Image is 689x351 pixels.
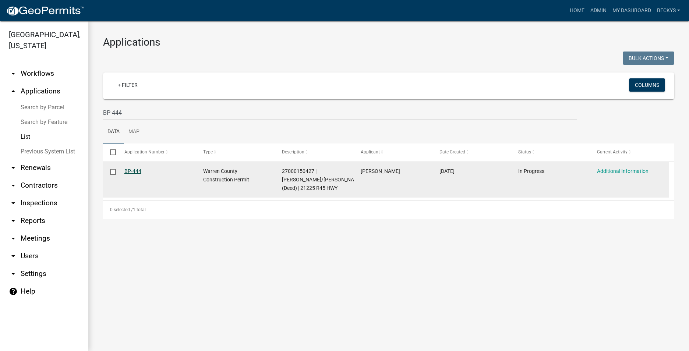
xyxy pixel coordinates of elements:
[117,143,196,161] datatable-header-cell: Application Number
[597,149,628,155] span: Current Activity
[439,149,465,155] span: Date Created
[9,287,18,296] i: help
[9,234,18,243] i: arrow_drop_down
[361,168,400,174] span: Christopher Cody Henry
[203,149,213,155] span: Type
[282,168,363,191] span: 27000150427 | HENRY, CHRISTOPHER C/NICOLE (Deed) | 21225 R45 HWY
[9,87,18,96] i: arrow_drop_up
[609,4,654,18] a: My Dashboard
[9,252,18,260] i: arrow_drop_down
[203,168,249,182] span: Warren County Construction Permit
[629,78,665,92] button: Columns
[518,149,531,155] span: Status
[432,143,511,161] datatable-header-cell: Date Created
[110,207,133,212] span: 0 selected /
[103,201,674,219] div: 1 total
[196,143,275,161] datatable-header-cell: Type
[9,163,18,172] i: arrow_drop_down
[654,4,683,18] a: beckys
[354,143,432,161] datatable-header-cell: Applicant
[9,199,18,208] i: arrow_drop_down
[103,36,674,49] h3: Applications
[590,143,669,161] datatable-header-cell: Current Activity
[275,143,354,161] datatable-header-cell: Description
[518,168,544,174] span: In Progress
[9,69,18,78] i: arrow_drop_down
[361,149,380,155] span: Applicant
[597,168,649,174] a: Additional Information
[103,143,117,161] datatable-header-cell: Select
[124,120,144,144] a: Map
[9,216,18,225] i: arrow_drop_down
[282,149,304,155] span: Description
[112,78,144,92] a: + Filter
[439,168,455,174] span: 09/01/2025
[623,52,674,65] button: Bulk Actions
[103,105,577,120] input: Search for applications
[103,120,124,144] a: Data
[9,269,18,278] i: arrow_drop_down
[124,149,165,155] span: Application Number
[511,143,590,161] datatable-header-cell: Status
[9,181,18,190] i: arrow_drop_down
[124,168,141,174] a: BP-444
[587,4,609,18] a: Admin
[567,4,587,18] a: Home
